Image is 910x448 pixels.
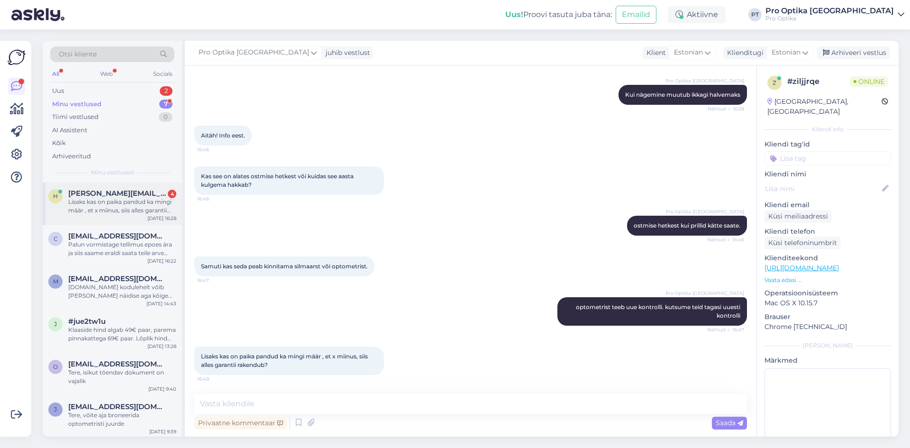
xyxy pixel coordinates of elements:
[707,326,744,333] span: Nähtud ✓ 16:47
[764,151,891,165] input: Lisa tag
[147,215,176,222] div: [DATE] 16:28
[764,253,891,263] p: Klienditeekond
[707,236,744,243] span: Nähtud ✓ 16:46
[168,190,176,198] div: 4
[201,353,369,368] span: Lisaks kas on paika pandud ka mingi määr , et x miinus, siis alles garantii rakendub?
[625,91,740,98] span: Kui nägemine muutub ikkagi halvemaks
[764,200,891,210] p: Kliendi email
[197,195,233,202] span: 16:46
[68,274,167,283] span: mari.aasmae@gmail.com
[151,68,174,80] div: Socials
[764,264,839,272] a: [URL][DOMAIN_NAME]
[764,356,891,366] p: Märkmed
[146,300,176,307] div: [DATE] 14:43
[764,322,891,332] p: Chrome [TECHNICAL_ID]
[616,6,656,24] button: Emailid
[52,100,101,109] div: Minu vestlused
[764,312,891,322] p: Brauser
[59,49,97,59] span: Otsi kliente
[765,7,904,22] a: Pro Optika [GEOGRAPHIC_DATA]Pro Optika
[52,126,87,135] div: AI Assistent
[53,192,58,200] span: h
[764,227,891,237] p: Kliendi telefon
[765,7,894,15] div: Pro Optika [GEOGRAPHIC_DATA]
[322,48,370,58] div: juhib vestlust
[764,276,891,284] p: Vaata edasi ...
[772,47,801,58] span: Estonian
[817,46,890,59] div: Arhiveeri vestlus
[54,406,57,413] span: j
[68,317,106,326] span: #jue2tw1u
[52,86,64,96] div: Uus
[149,428,176,435] div: [DATE] 9:39
[764,169,891,179] p: Kliendi nimi
[199,47,309,58] span: Pro Optika [GEOGRAPHIC_DATA]
[147,343,176,350] div: [DATE] 13:28
[52,138,66,148] div: Kõik
[643,48,666,58] div: Klient
[576,303,742,319] span: optometrist teeb uue kontrolli. kutsume teid tagasi uuesti kontrolli
[68,411,176,428] div: Tere, võite aja broneerida optometristi juurde
[764,288,891,298] p: Operatsioonisüsteem
[201,173,355,188] span: Kas see on alates ostmise hetkest või kuidas see aasta kulgema hakkab?
[764,125,891,134] div: Kliendi info
[201,263,368,270] span: Samuti kas seda peab kinnitama silmaarst või optometrist.
[773,79,776,86] span: z
[194,417,287,430] div: Privaatne kommentaar
[68,283,176,300] div: [DOMAIN_NAME] kodulehelt võib [PERSON_NAME] näidise aga kõige parem on külastada poodi seal on su...
[68,368,176,385] div: Tere, isikut tõendav dokument on vajalik
[716,419,743,427] span: Saada
[764,298,891,308] p: Mac OS X 10.15.7
[91,168,134,177] span: Minu vestlused
[147,257,176,265] div: [DATE] 16:22
[148,385,176,393] div: [DATE] 9:40
[787,76,850,87] div: # ziljjrqe
[50,68,61,80] div: All
[159,112,173,122] div: 0
[68,240,176,257] div: Palun vormistage tellimus epoes ära ja siis saame eraldi saata teile arve paki saatmise [PERSON_N...
[668,6,726,23] div: Aktiivne
[764,237,841,249] div: Küsi telefoninumbrit
[98,68,115,80] div: Web
[505,10,523,19] b: Uus!
[68,232,167,240] span: candymaniac1@gmail.com
[764,341,891,350] div: [PERSON_NAME]
[765,183,880,194] input: Lisa nimi
[68,326,176,343] div: Klaaside hind algab 49€ paar, parema pinnakattega 69€ paar. Lõplik hind siiski selgub pärast visi...
[8,48,26,66] img: Askly Logo
[52,112,99,122] div: Tiimi vestlused
[764,210,832,223] div: Küsi meiliaadressi
[765,15,894,22] div: Pro Optika
[68,198,176,215] div: Lisaks kas on paika pandud ka mingi määr , et x miinus, siis alles garantii rakendub?
[159,100,173,109] div: 7
[54,320,57,328] span: j
[505,9,612,20] div: Proovi tasuta juba täna:
[201,132,245,139] span: Aitäh! Info eest.
[723,48,764,58] div: Klienditugi
[764,139,891,149] p: Kliendi tag'id
[68,360,167,368] span: ostrakanette@gmail.com
[767,97,882,117] div: [GEOGRAPHIC_DATA], [GEOGRAPHIC_DATA]
[197,375,233,383] span: 16:48
[160,86,173,96] div: 2
[53,363,58,370] span: o
[68,402,167,411] span: jansedrik5@gmail.com
[197,277,233,284] span: 16:47
[674,47,703,58] span: Estonian
[197,146,233,153] span: 16:46
[748,8,762,21] div: PT
[53,278,58,285] span: m
[708,105,744,112] span: Nähtud ✓ 16:28
[68,189,167,198] span: hille.allmae@gmail.com
[634,222,740,229] span: ostmise hetkest kui prillid kätte saate.
[665,208,744,215] span: Pro Optika [GEOGRAPHIC_DATA]
[665,77,744,84] span: Pro Optika [GEOGRAPHIC_DATA]
[665,290,744,297] span: Pro Optika [GEOGRAPHIC_DATA]
[54,235,58,242] span: c
[850,76,888,87] span: Online
[52,152,91,161] div: Arhiveeritud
